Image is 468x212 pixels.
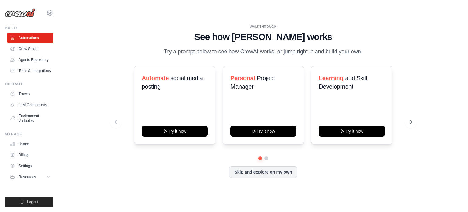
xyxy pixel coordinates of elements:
span: Project Manager [230,75,275,90]
a: Traces [7,89,53,99]
img: Logo [5,8,35,17]
a: Crew Studio [7,44,53,54]
div: Manage [5,132,53,137]
div: WALKTHROUGH [115,24,412,29]
span: Resources [19,174,36,179]
div: Operate [5,82,53,87]
button: Resources [7,172,53,182]
button: Try it now [142,126,208,137]
button: Skip and explore on my own [229,166,297,178]
a: Billing [7,150,53,160]
p: Try a prompt below to see how CrewAI works, or jump right in and build your own. [161,47,366,56]
button: Try it now [319,126,385,137]
a: Automations [7,33,53,43]
a: Tools & Integrations [7,66,53,76]
h1: See how [PERSON_NAME] works [115,31,412,42]
a: Environment Variables [7,111,53,126]
a: Settings [7,161,53,171]
a: Agents Repository [7,55,53,65]
button: Try it now [230,126,296,137]
a: LLM Connections [7,100,53,110]
button: Logout [5,197,53,207]
span: Automate [142,75,169,81]
span: Logout [27,199,38,204]
span: and Skill Development [319,75,367,90]
span: social media posting [142,75,203,90]
span: Personal [230,75,255,81]
div: Build [5,26,53,31]
a: Usage [7,139,53,149]
span: Learning [319,75,343,81]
